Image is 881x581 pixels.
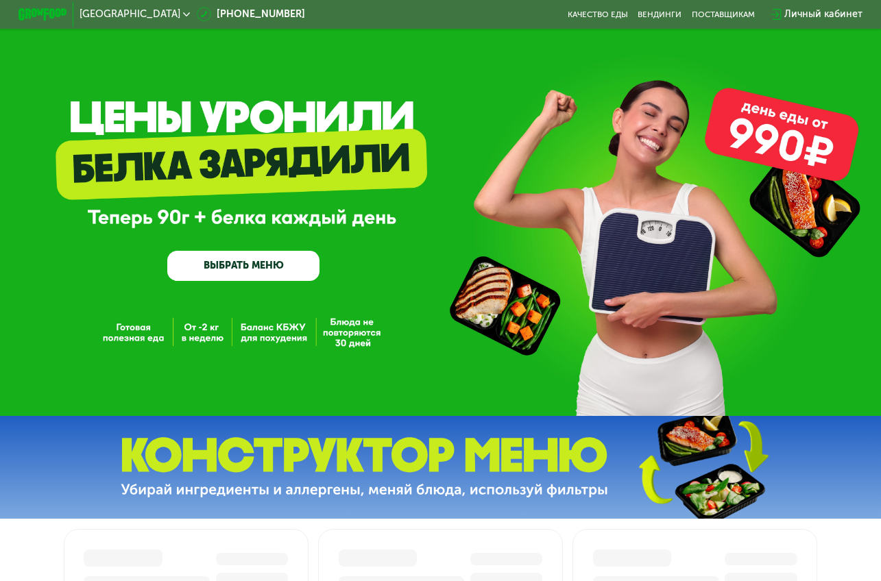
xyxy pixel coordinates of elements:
[638,10,681,19] a: Вендинги
[80,10,180,19] span: [GEOGRAPHIC_DATA]
[784,7,862,21] div: Личный кабинет
[568,10,628,19] a: Качество еды
[692,10,755,19] div: поставщикам
[167,251,319,282] a: ВЫБРАТЬ МЕНЮ
[197,7,305,21] a: [PHONE_NUMBER]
